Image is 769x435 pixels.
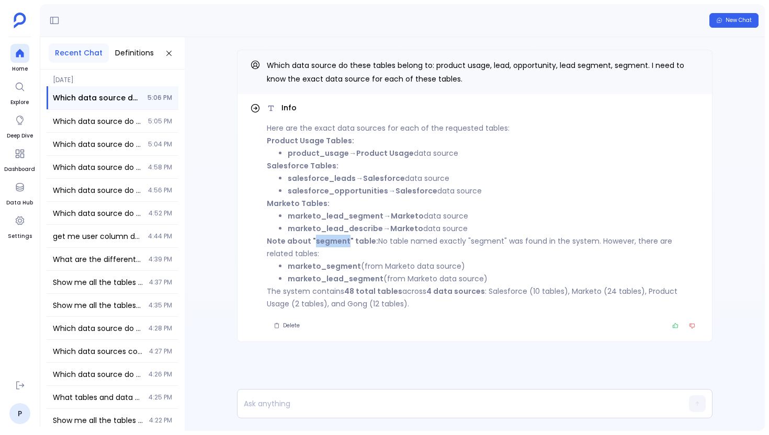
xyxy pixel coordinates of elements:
li: → data source [288,222,699,235]
strong: 4 data sources [426,286,485,296]
li: → data source [288,210,699,222]
span: 4:58 PM [148,163,172,171]
span: Which data source do these tables belong to: product usage, lead, opportunity, lead segment, segm... [267,60,684,84]
span: 4:52 PM [149,209,172,217]
span: Which data source do these tables belong to: Product Usage, Lead, Opportunity, Lead Segment, Segm... [53,116,142,127]
span: Which data source do these tables belong to: Product Usage, Lead, Opportunity, Lead Segment, Segment [53,323,142,334]
strong: Salesforce [395,186,437,196]
span: 4:35 PM [149,301,172,310]
span: Data Hub [6,199,33,207]
span: 4:26 PM [149,370,172,379]
strong: salesforce_leads [288,173,356,184]
span: Which data source do these tables belong to: Product Usage, Lead, Opportunity, Lead Segment, Segm... [53,369,142,380]
strong: Marketo [390,223,423,234]
strong: marketo_segment [288,261,361,271]
a: Explore [10,77,29,107]
span: 5:05 PM [148,117,172,125]
span: Show me all the tables from Marketo data source with their enabled/disabled status, and also show... [53,277,143,288]
span: Deep Dive [7,132,33,140]
button: Recent Chat [49,43,109,63]
span: 4:28 PM [149,324,172,333]
span: Dashboard [4,165,35,174]
span: Which data source do these tables belong to: Product Usage, Lead, Opportunity, Lead Segment, Segm... [53,162,142,173]
span: Which data source do these tables belong to: Product Usage, lead, opportunity, lead segment, segm... [53,185,142,196]
span: Show me all the tables from Marketo data source with their enabled/disabled status, and also show... [53,415,143,426]
img: petavue logo [14,13,26,28]
a: Data Hub [6,178,33,207]
li: → data source [288,185,699,197]
p: The system contains across : Salesforce (10 tables), Marketo (24 tables), Product Usage (2 tables... [267,285,699,310]
span: 4:25 PM [149,393,172,402]
span: 5:06 PM [148,94,172,102]
strong: Salesforce [363,173,405,184]
p: Here are the exact data sources for each of the requested tables: [267,122,699,134]
span: Which data source do these tables belong to: product usage, lead, opportunity, lead segment, segm... [53,93,141,103]
strong: Marketo Tables: [267,198,330,209]
strong: Note about "segment" table: [267,236,378,246]
strong: product_usage [288,148,349,158]
button: Delete [267,318,307,333]
li: (from Marketo data source) [288,260,699,272]
span: 5:04 PM [148,140,172,148]
span: 4:44 PM [148,232,172,241]
span: Which data source do these tables belong to: product usage, lead, opportunity, lead segment, segm... [53,208,142,219]
span: 4:39 PM [149,255,172,264]
span: Home [10,65,29,73]
span: Show me all the tables from Marketo data source with their enabled/disabled status, and also show... [53,300,142,311]
strong: marketo_lead_segment [288,273,383,284]
button: Definitions [109,43,160,63]
strong: marketo_lead_describe [288,223,383,234]
strong: salesforce_opportunities [288,186,388,196]
span: What tables and data do we have related to opportunities, deals, sales activities like calls and ... [53,392,142,403]
span: 4:56 PM [148,186,172,194]
span: get me user column details [53,231,142,242]
strong: Salesforce Tables: [267,161,338,171]
span: Which data sources contain these tables: Product Usage, Lead, Opportunity, Lead Segment, Segment?... [53,346,143,357]
span: Settings [8,232,32,241]
span: Delete [283,322,300,329]
strong: marketo_lead_segment [288,211,383,221]
span: New Chat [726,17,752,24]
span: 4:37 PM [149,278,172,287]
span: 4:22 PM [149,416,172,425]
strong: Product Usage Tables: [267,135,354,146]
p: No table named exactly "segment" was found in the system. However, there are related tables: [267,235,699,260]
span: 4:27 PM [149,347,172,356]
a: P [9,403,30,424]
strong: Product Usage [356,148,414,158]
span: Info [281,102,297,113]
span: [DATE] [47,70,178,84]
a: Deep Dive [7,111,33,140]
a: Home [10,44,29,73]
button: New Chat [709,13,759,28]
a: Dashboard [4,144,35,174]
strong: 48 total tables [344,286,402,296]
span: What are the different opportunity stages and their definitions? What do Education, SQL, Evaluati... [53,254,142,265]
span: Which data source do these tables belong to: Product Usage, Lead, Opportunity, Lead Segment, Segm... [53,139,142,150]
a: Settings [8,211,32,241]
li: → data source [288,172,699,185]
li: → data source [288,147,699,159]
li: (from Marketo data source) [288,272,699,285]
strong: Marketo [391,211,424,221]
span: Explore [10,98,29,107]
